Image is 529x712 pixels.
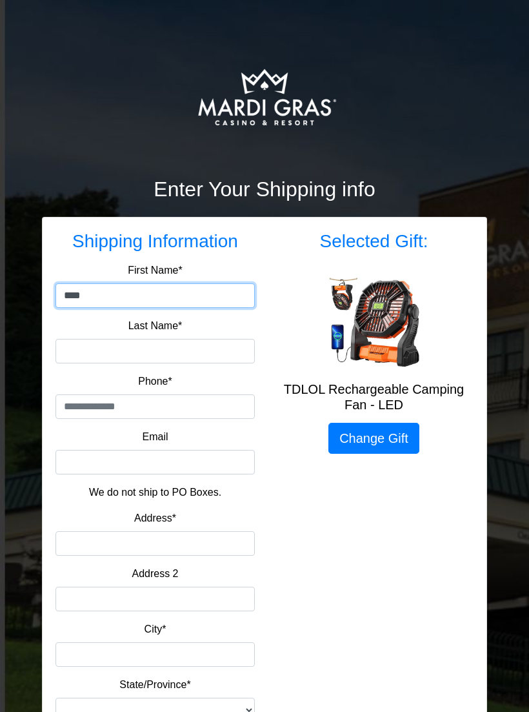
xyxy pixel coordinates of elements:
label: Phone* [138,374,172,389]
p: We do not ship to PO Boxes. [65,485,245,500]
h3: Selected Gift: [274,230,474,252]
label: Address* [134,511,176,526]
label: First Name* [128,263,182,278]
label: Last Name* [128,318,183,334]
label: State/Province* [119,677,190,693]
a: Change Gift [328,423,419,454]
img: TDLOL Rechargeable Camping Fan - LED [323,268,426,371]
h3: Shipping Information [55,230,255,252]
label: Address 2 [132,566,178,582]
h2: Enter Your Shipping info [42,177,487,201]
label: City* [145,622,166,637]
label: Email [142,429,168,445]
h5: TDLOL Rechargeable Camping Fan - LED [274,381,474,412]
img: Logo [150,32,379,161]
